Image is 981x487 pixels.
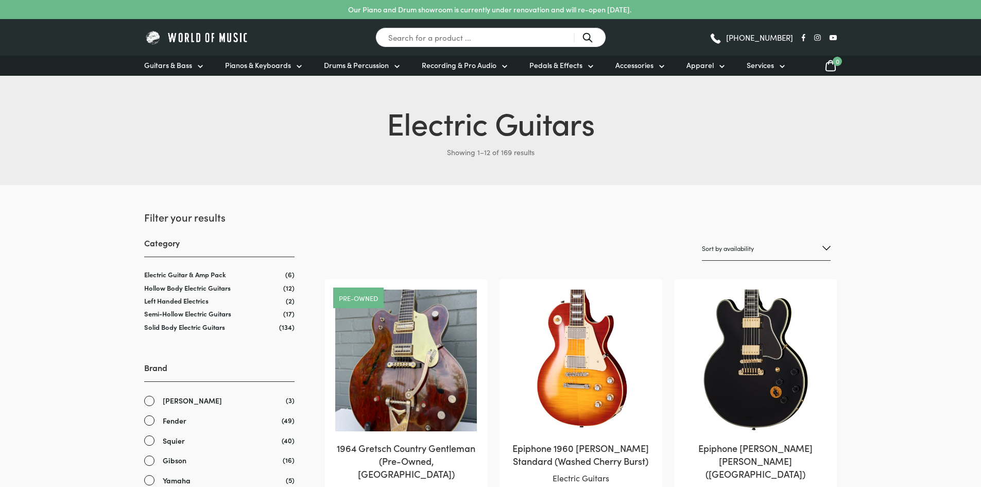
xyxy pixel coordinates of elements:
h2: Filter your results [144,210,295,224]
span: Drums & Percussion [324,60,389,71]
p: Our Piano and Drum showroom is currently under renovation and will re-open [DATE]. [348,4,631,15]
img: 1964 Gretsch Country Gentleman (Pre-Owned, OHSC) [335,290,477,431]
span: Gibson [163,455,186,466]
span: (16) [283,455,295,465]
img: Epiphone 1960 Les Paul Standard Washed Cherry Burst Closeup 2 Close view [510,290,651,431]
span: Recording & Pro Audio [422,60,496,71]
a: Gibson [144,455,295,466]
span: Pedals & Effects [529,60,582,71]
h3: Brand [144,362,295,382]
span: (40) [282,435,295,446]
span: [PERSON_NAME] [163,395,222,407]
h2: Epiphone 1960 [PERSON_NAME] Standard (Washed Cherry Burst) [510,442,651,467]
span: [PHONE_NUMBER] [726,33,793,41]
span: (5) [286,475,295,485]
a: Left Handed Electrics [144,296,209,306]
span: Services [747,60,774,71]
p: Electric Guitars [510,472,651,485]
a: [PHONE_NUMBER] [709,30,793,45]
a: Semi-Hollow Electric Guitars [144,309,231,318]
h2: Epiphone [PERSON_NAME] [PERSON_NAME] ([GEOGRAPHIC_DATA]) [685,442,827,481]
a: Pre-owned [339,295,378,301]
a: Solid Body Electric Guitars [144,322,225,332]
p: Showing 1–12 of 169 results [144,144,837,160]
span: (12) [283,283,295,292]
h1: Electric Guitars [144,100,837,144]
span: Pianos & Keyboards [225,60,291,71]
a: Hollow Body Electric Guitars [144,283,231,293]
span: Accessories [615,60,653,71]
a: [PERSON_NAME] [144,395,295,407]
a: Electric Guitar & Amp Pack [144,270,226,279]
span: Fender [163,415,186,427]
span: (134) [279,323,295,331]
a: Fender [144,415,295,427]
span: 0 [833,57,842,66]
h2: 1964 Gretsch Country Gentleman (Pre-Owned, [GEOGRAPHIC_DATA]) [335,442,477,481]
span: Apparel [686,60,714,71]
span: (17) [283,309,295,318]
span: (49) [282,415,295,426]
a: Squier [144,435,295,447]
img: Epiphone B.B. King Lucille Close View [685,290,827,431]
span: (6) [285,270,295,279]
select: Shop order [702,237,831,261]
img: World of Music [144,29,250,45]
span: Guitars & Bass [144,60,192,71]
span: Squier [163,435,185,447]
iframe: Chat with our support team [832,374,981,487]
a: Yamaha [144,475,295,486]
span: Yamaha [163,475,191,486]
span: (3) [286,395,295,406]
input: Search for a product ... [375,27,606,47]
h3: Category [144,237,295,257]
span: (2) [286,296,295,305]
